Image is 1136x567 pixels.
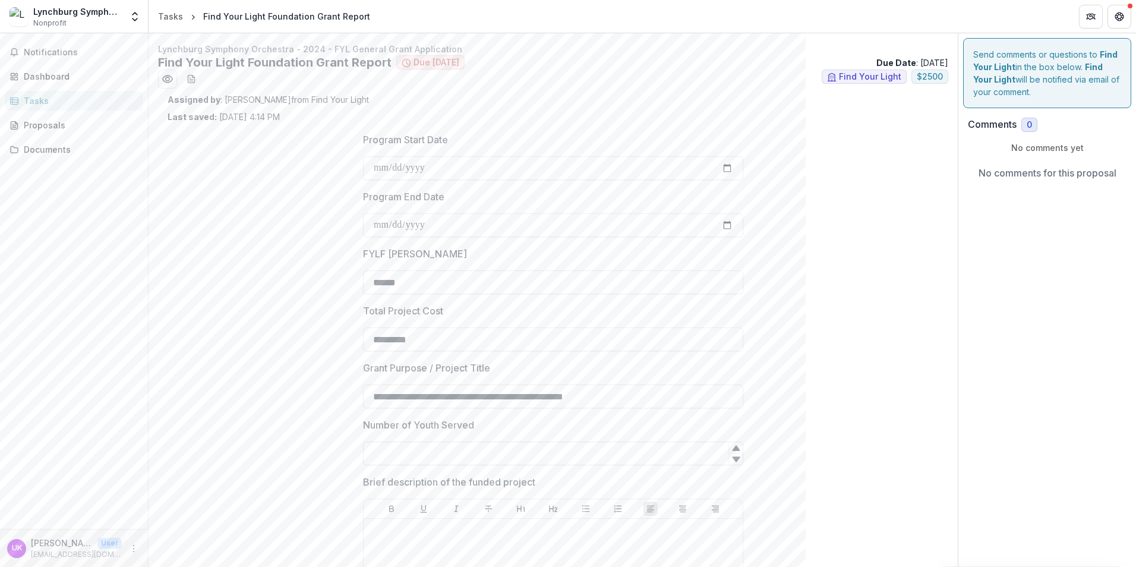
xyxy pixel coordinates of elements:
[449,502,463,516] button: Italicize
[1027,120,1032,130] span: 0
[24,119,134,131] div: Proposals
[158,55,392,70] h2: Find Your Light Foundation Grant Report
[158,70,177,89] button: Preview 6cd96d60-2d54-4069-a609-e64256928bb7.pdf
[5,140,143,159] a: Documents
[363,247,467,261] p: FYLF [PERSON_NAME]
[876,58,916,68] strong: Due Date
[5,67,143,86] a: Dashboard
[643,502,658,516] button: Align Left
[1107,5,1131,29] button: Get Help
[363,304,443,318] p: Total Project Cost
[127,541,141,556] button: More
[182,70,201,89] button: download-word-button
[24,94,134,107] div: Tasks
[611,502,625,516] button: Ordered List
[481,502,496,516] button: Strike
[968,119,1017,130] h2: Comments
[676,502,690,516] button: Align Center
[708,502,722,516] button: Align Right
[168,93,939,106] p: : [PERSON_NAME] from Find Your Light
[168,111,280,123] p: [DATE] 4:14 PM
[31,537,93,549] p: [PERSON_NAME]
[153,8,188,25] a: Tasks
[97,538,122,549] p: User
[546,502,560,516] button: Heading 2
[168,112,217,122] strong: Last saved:
[33,5,122,18] div: Lynchburg Symphony Orchestra
[416,502,431,516] button: Underline
[363,418,474,432] p: Number of Youth Served
[158,43,948,55] p: Lynchburg Symphony Orchestra - 2024 - FYL General Grant Application
[839,72,901,82] span: Find Your Light
[24,143,134,156] div: Documents
[414,58,459,68] span: Due [DATE]
[5,115,143,135] a: Proposals
[24,70,134,83] div: Dashboard
[979,166,1116,180] p: No comments for this proposal
[968,141,1126,154] p: No comments yet
[963,38,1131,108] div: Send comments or questions to in the box below. will be notified via email of your comment.
[158,10,183,23] div: Tasks
[917,72,943,82] span: $ 2500
[384,502,399,516] button: Bold
[153,8,375,25] nav: breadcrumb
[363,133,448,147] p: Program Start Date
[363,475,535,489] p: Brief description of the funded project
[24,48,138,58] span: Notifications
[363,190,444,204] p: Program End Date
[876,56,948,69] p: : [DATE]
[10,7,29,26] img: Lynchburg Symphony Orchestra
[31,549,122,560] p: [EMAIL_ADDRESS][DOMAIN_NAME]
[168,94,220,105] strong: Assigned by
[12,544,22,552] div: Ula Kauppi
[203,10,370,23] div: Find Your Light Foundation Grant Report
[33,18,67,29] span: Nonprofit
[514,502,528,516] button: Heading 1
[5,91,143,111] a: Tasks
[579,502,593,516] button: Bullet List
[5,43,143,62] button: Notifications
[1079,5,1103,29] button: Partners
[127,5,143,29] button: Open entity switcher
[363,361,490,375] p: Grant Purpose / Project Title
